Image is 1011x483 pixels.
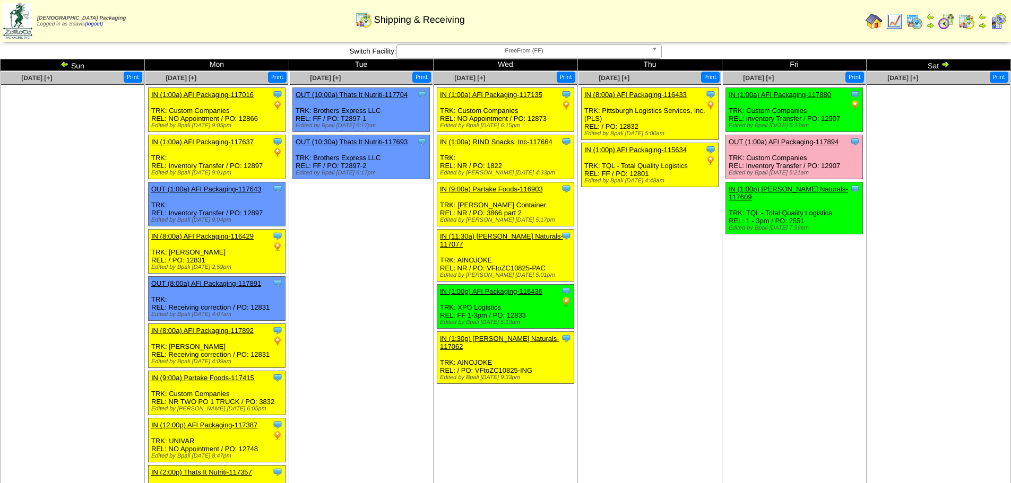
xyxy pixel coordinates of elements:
a: IN (1:00a) RIND Snacks, Inc-117664 [440,138,552,146]
div: TRK: Custom Companies REL: Inventory Transfer / PO: 12907 [726,135,863,179]
a: [DATE] [+] [599,74,629,82]
a: OUT (8:00a) AFI Packaging-117891 [151,279,261,287]
div: TRK: Pittsburgh Logistics Services, Inc. (PLS) REL: / PO: 12832 [582,88,719,140]
div: Edited by Bpali [DATE] 8:47pm [151,453,285,459]
button: Print [268,72,287,83]
img: calendarinout.gif [355,11,372,28]
img: PO [272,430,283,441]
div: TRK: [PERSON_NAME] Container REL: NR / PO: 3866 part 2 [437,182,574,226]
a: IN (1:00p) AFI Packaging-116436 [440,287,542,295]
img: arrowright.gif [926,21,935,30]
td: Mon [145,59,289,71]
img: PO [272,147,283,157]
a: OUT (1:00a) AFI Packaging-117643 [151,185,261,193]
button: Print [412,72,431,83]
a: IN (1:00p) [PERSON_NAME] Naturals-117609 [729,185,848,201]
img: zoroco-logo-small.webp [3,3,32,39]
div: Edited by Bpali [DATE] 5:00am [584,130,718,137]
div: Edited by Bpali [DATE] 9:01pm [151,170,285,176]
img: PO [561,296,572,307]
td: Sat [867,59,1011,71]
a: OUT (10:00a) Thats It Nutriti-117704 [296,91,408,99]
img: Tooltip [417,89,427,100]
div: Edited by [PERSON_NAME] [DATE] 4:33pm [440,170,574,176]
img: calendarcustomer.gif [990,13,1007,30]
img: Tooltip [272,231,283,241]
div: Edited by Bpali [DATE] 7:59am [729,225,862,231]
a: IN (8:00a) AFI Packaging-116429 [151,232,254,240]
img: Tooltip [850,136,860,147]
img: Tooltip [705,144,716,155]
a: [DATE] [+] [454,74,485,82]
img: Tooltip [850,183,860,194]
img: Tooltip [561,183,572,194]
img: PO [561,100,572,110]
img: calendarblend.gif [938,13,955,30]
img: Tooltip [272,136,283,147]
div: Edited by [PERSON_NAME] [DATE] 5:01pm [440,272,574,278]
img: PO [272,336,283,346]
a: IN (12:00p) AFI Packaging-117387 [151,421,257,429]
div: Edited by [PERSON_NAME] [DATE] 6:05pm [151,406,285,412]
img: arrowleft.gif [61,60,69,68]
button: Print [990,72,1008,83]
span: Logged in as Sdavis [37,15,126,27]
div: TRK: Brothers Express LLC REL: FF / PO: T2897-2 [293,135,430,179]
div: Edited by Bpali [DATE] 9:04pm [151,217,285,223]
img: Tooltip [705,89,716,100]
img: Tooltip [561,286,572,296]
img: calendarprod.gif [906,13,923,30]
img: Tooltip [417,136,427,147]
a: [DATE] [+] [166,74,196,82]
button: Print [701,72,720,83]
td: Tue [289,59,434,71]
div: TRK: REL: Inventory Transfer / PO: 12897 [149,135,286,179]
img: PO [705,100,716,110]
td: Wed [434,59,578,71]
div: Edited by Bpali [DATE] 5:23am [729,122,862,129]
img: Tooltip [272,89,283,100]
div: Edited by Bpali [DATE] 9:33pm [440,374,574,381]
div: TRK: Custom Companies REL: NR TWO PO 1 TRUCK / PO: 3832 [149,371,286,415]
img: Tooltip [561,136,572,147]
div: Edited by Bpali [DATE] 6:17pm [296,122,429,129]
img: Tooltip [272,278,283,288]
a: [DATE] [+] [21,74,52,82]
img: Tooltip [561,231,572,241]
a: IN (1:00p) AFI Packaging-115634 [584,146,687,154]
img: Tooltip [561,333,572,344]
a: IN (1:00a) AFI Packaging-117637 [151,138,254,146]
div: TRK: [PERSON_NAME] REL: / PO: 12831 [149,230,286,274]
div: TRK: Custom Companies REL: Inventory Transfer / PO: 12907 [726,88,863,132]
img: calendarinout.gif [958,13,975,30]
a: IN (11:30a) [PERSON_NAME] Naturals-117077 [440,232,563,248]
div: Edited by Bpali [DATE] 4:48am [584,178,718,184]
a: OUT (1:00a) AFI Packaging-117894 [729,138,839,146]
div: TRK: REL: Receiving correction / PO: 12831 [149,277,286,321]
a: [DATE] [+] [310,74,341,82]
div: TRK: TQL - Total Quality Logistics REL: 1 - 3pm / PO: 2551 [726,182,863,234]
img: Tooltip [272,183,283,194]
a: [DATE] [+] [743,74,774,82]
button: Print [124,72,142,83]
a: IN (9:00a) Partake Foods-117415 [151,374,254,382]
a: IN (1:30p) [PERSON_NAME] Naturals-117062 [440,335,559,350]
div: Edited by Bpali [DATE] 4:07am [151,311,285,318]
td: Sun [1,59,145,71]
a: IN (9:00a) Partake Foods-116903 [440,185,543,193]
a: OUT (10:30a) Thats It Nutriti-117693 [296,138,408,146]
img: arrowleft.gif [978,13,987,21]
img: arrowright.gif [941,60,949,68]
div: Edited by Bpali [DATE] 6:17pm [296,170,429,176]
div: TRK: REL: NR / PO: 1822 [437,135,574,179]
img: arrowleft.gif [926,13,935,21]
span: [DATE] [+] [887,74,918,82]
div: TRK: AINOJOKE REL: / PO: VFtoZC10825-ING [437,332,574,384]
img: Tooltip [561,89,572,100]
img: home.gif [866,13,883,30]
a: (logout) [85,21,103,27]
img: line_graph.gif [886,13,903,30]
